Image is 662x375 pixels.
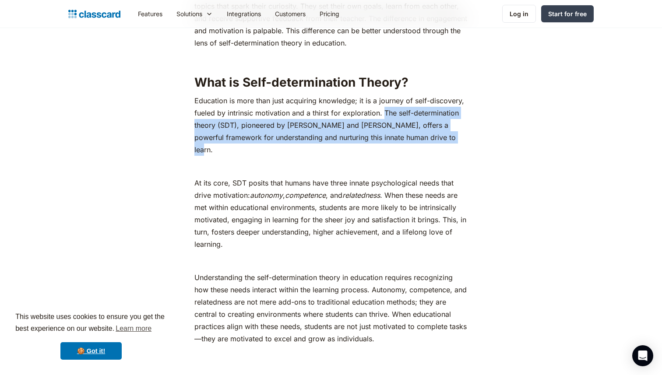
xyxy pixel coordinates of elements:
[510,9,528,18] div: Log in
[250,191,283,200] em: autonomy
[194,255,467,267] p: ‍
[285,191,326,200] em: competence
[194,177,467,250] p: At its core, SDT posits that humans have three innate psychological needs that drive motivation: ...
[220,4,268,24] a: Integrations
[194,160,467,172] p: ‍
[313,4,346,24] a: Pricing
[176,9,202,18] div: Solutions
[342,191,380,200] em: relatedness
[548,9,587,18] div: Start for free
[541,5,594,22] a: Start for free
[194,95,467,156] p: Education is more than just acquiring knowledge; it is a journey of self-discovery, fueled by int...
[632,345,653,366] div: Open Intercom Messenger
[169,4,220,24] div: Solutions
[68,8,120,20] a: home
[60,342,122,360] a: dismiss cookie message
[114,322,153,335] a: learn more about cookies
[194,53,467,66] p: ‍
[131,4,169,24] a: Features
[194,74,467,90] h2: What is Self-determination Theory?
[502,5,536,23] a: Log in
[268,4,313,24] a: Customers
[15,312,167,335] span: This website uses cookies to ensure you get the best experience on our website.
[7,303,175,368] div: cookieconsent
[194,271,467,357] p: Understanding the self-determination theory in education requires recognizing how these needs int...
